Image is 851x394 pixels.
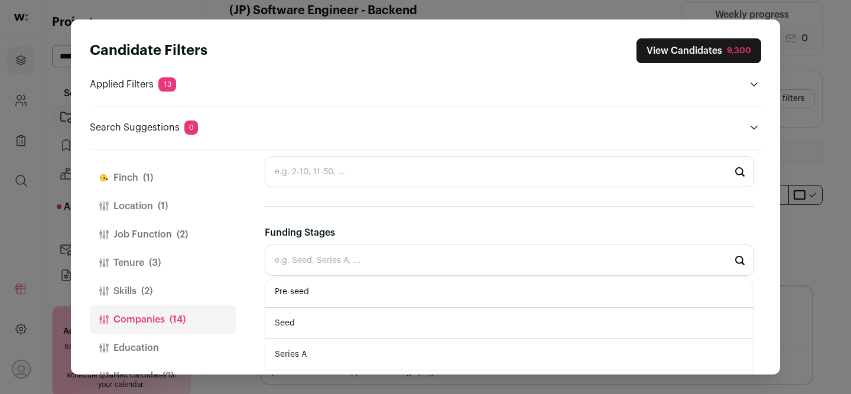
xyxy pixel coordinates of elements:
[90,362,236,390] button: Keywords(2)
[158,199,168,213] span: (1)
[90,44,207,58] strong: Candidate Filters
[149,256,161,270] span: (3)
[265,276,753,308] li: Pre-seed
[90,121,198,135] p: Search Suggestions
[727,45,751,57] div: 9,300
[184,121,198,135] span: 0
[265,226,335,240] label: Funding Stages
[141,284,152,298] span: (2)
[265,339,753,370] li: Series A
[747,77,761,92] button: Open applied filters
[158,77,176,92] span: 13
[163,369,174,383] span: (2)
[90,249,236,277] button: Tenure(3)
[90,305,236,334] button: Companies(14)
[265,308,753,339] li: Seed
[265,156,754,187] input: e.g. 2-10, 11-50, ...
[177,227,188,242] span: (2)
[170,312,186,327] span: (14)
[90,77,176,92] p: Applied Filters
[143,171,153,185] span: (1)
[90,192,236,220] button: Location(1)
[265,245,754,276] input: e.g. Seed, Series A, ...
[90,164,236,192] button: Finch(1)
[90,334,236,362] button: Education
[636,38,761,63] button: Close search preferences
[90,220,236,249] button: Job Function(2)
[90,277,236,305] button: Skills(2)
